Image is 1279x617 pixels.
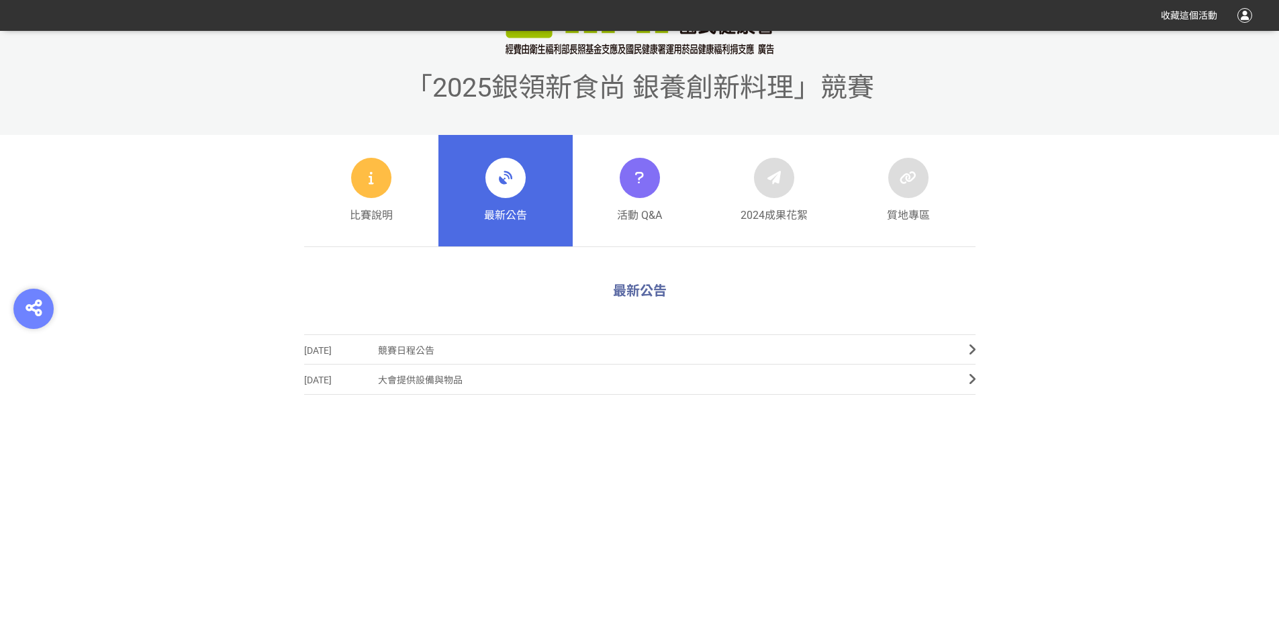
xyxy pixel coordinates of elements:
[613,283,667,299] span: 最新公告
[406,72,874,103] span: 「2025銀領新食尚 銀養創新料理」競賽
[841,135,976,246] a: 質地專區
[304,334,976,365] a: [DATE]競賽日程公告
[304,365,976,395] a: [DATE]大會提供設備與物品
[350,207,393,224] span: 比賽說明
[304,365,378,395] span: [DATE]
[438,135,573,246] a: 最新公告
[304,336,378,366] span: [DATE]
[573,135,707,246] a: 活動 Q&A
[707,135,841,246] a: 2024成果花絮
[378,336,949,366] span: 競賽日程公告
[1161,10,1217,21] span: 收藏這個活動
[406,91,874,98] a: 「2025銀領新食尚 銀養創新料理」競賽
[378,365,949,395] span: 大會提供設備與物品
[617,207,662,224] span: 活動 Q&A
[887,207,930,224] span: 質地專區
[484,207,527,224] span: 最新公告
[304,135,438,246] a: 比賽說明
[741,207,808,224] span: 2024成果花絮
